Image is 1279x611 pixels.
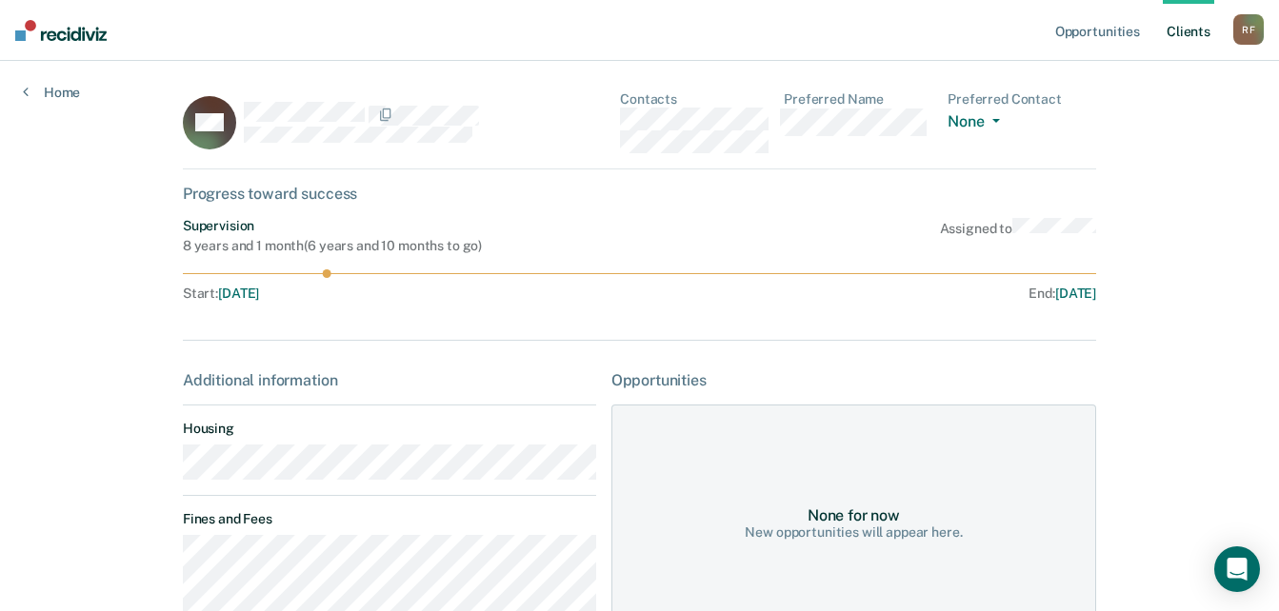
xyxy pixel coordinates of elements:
[1233,14,1264,45] button: RF
[23,84,80,101] a: Home
[183,185,1096,203] div: Progress toward success
[1214,546,1260,592] div: Open Intercom Messenger
[183,218,482,234] div: Supervision
[183,371,596,389] div: Additional information
[948,112,1007,134] button: None
[183,238,482,254] div: 8 years and 1 month ( 6 years and 10 months to go )
[183,421,596,437] dt: Housing
[808,506,900,524] div: None for now
[940,218,1097,254] div: Assigned to
[1233,14,1264,45] div: R F
[183,511,596,527] dt: Fines and Fees
[611,371,1096,389] div: Opportunities
[648,286,1096,302] div: End :
[15,20,107,41] img: Recidiviz
[745,524,962,541] div: New opportunities will appear here.
[218,286,259,301] span: [DATE]
[1055,286,1096,301] span: [DATE]
[948,91,1096,108] dt: Preferred Contact
[784,91,932,108] dt: Preferred Name
[620,91,769,108] dt: Contacts
[183,286,640,302] div: Start :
